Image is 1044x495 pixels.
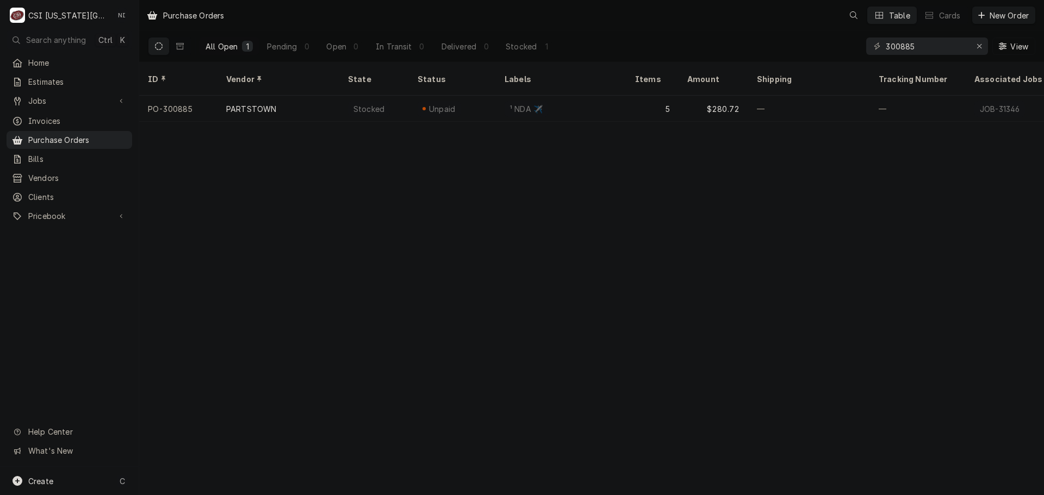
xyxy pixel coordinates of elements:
[267,41,297,52] div: Pending
[7,73,132,91] a: Estimates
[26,34,86,46] span: Search anything
[28,57,127,68] span: Home
[7,30,132,49] button: Search anythingCtrlK
[626,96,679,122] div: 5
[987,10,1031,21] span: New Order
[326,41,346,52] div: Open
[28,210,110,222] span: Pricebook
[353,41,359,52] div: 0
[28,191,127,203] span: Clients
[7,423,132,441] a: Go to Help Center
[114,8,129,23] div: NI
[748,96,870,122] div: —
[7,112,132,130] a: Invoices
[28,445,126,456] span: What's New
[687,73,737,85] div: Amount
[226,103,276,115] div: PARTSTOWN
[120,475,125,487] span: C
[845,7,862,24] button: Open search
[418,73,485,85] div: Status
[7,131,132,149] a: Purchase Orders
[870,96,966,122] div: —
[635,73,668,85] div: Items
[886,37,967,55] input: Keyword search
[10,8,25,23] div: CSI Kansas City's Avatar
[28,153,127,165] span: Bills
[442,41,476,52] div: Delivered
[427,103,457,115] div: Unpaid
[7,54,132,72] a: Home
[98,34,113,46] span: Ctrl
[889,10,910,21] div: Table
[483,41,489,52] div: 0
[7,207,132,225] a: Go to Pricebook
[28,134,127,146] span: Purchase Orders
[1008,41,1030,52] span: View
[7,169,132,187] a: Vendors
[28,10,108,21] div: CSI [US_STATE][GEOGRAPHIC_DATA]
[505,73,618,85] div: Labels
[352,103,386,115] div: Stocked
[679,96,748,122] div: $280.72
[7,92,132,110] a: Go to Jobs
[28,477,53,486] span: Create
[506,41,537,52] div: Stocked
[206,41,238,52] div: All Open
[114,8,129,23] div: Nate Ingram's Avatar
[419,41,425,52] div: 0
[28,115,127,127] span: Invoices
[7,150,132,168] a: Bills
[972,7,1035,24] button: New Order
[28,76,127,87] span: Estimates
[979,103,1021,115] div: JOB-31346
[376,41,412,52] div: In Transit
[879,73,957,85] div: Tracking Number
[139,96,217,122] div: PO-300885
[543,41,550,52] div: 1
[348,73,400,85] div: State
[148,73,207,85] div: ID
[120,34,125,46] span: K
[7,188,132,206] a: Clients
[226,73,328,85] div: Vendor
[939,10,961,21] div: Cards
[28,426,126,437] span: Help Center
[28,95,110,106] span: Jobs
[992,37,1035,55] button: View
[303,41,310,52] div: 0
[971,37,988,55] button: Erase input
[757,73,861,85] div: Shipping
[28,172,127,184] span: Vendors
[7,442,132,460] a: Go to What's New
[10,8,25,23] div: C
[509,103,544,115] div: ¹ NDA ✈️
[244,41,251,52] div: 1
